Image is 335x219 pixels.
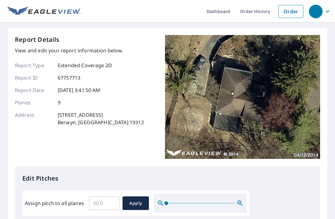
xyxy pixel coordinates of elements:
[15,111,52,126] p: Address
[15,74,52,81] p: Report ID
[15,62,52,69] p: Report Type
[278,5,303,18] a: Order
[127,199,144,207] span: Apply
[58,62,112,69] p: Extended Coverage 2D
[123,196,149,210] button: Apply
[7,7,81,16] img: EV Logo
[22,174,313,183] p: Edit Pitches
[165,35,320,159] img: Top image
[58,74,80,81] p: 67757713
[58,99,60,106] p: 9
[15,86,52,94] p: Report Date
[58,111,144,126] p: [STREET_ADDRESS] Berwyn, [GEOGRAPHIC_DATA] 19312
[15,47,144,54] p: View and edit your report information below.
[89,195,119,212] input: 00.0
[25,199,84,207] label: Assign pitch to all planes
[58,86,100,94] p: [DATE] 3:41:50 AM
[15,99,52,106] p: Planes
[15,35,60,44] p: Report Details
